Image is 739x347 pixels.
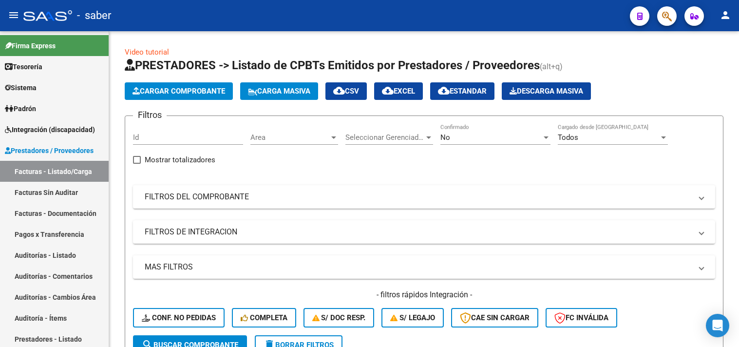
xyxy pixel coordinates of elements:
[333,87,359,96] span: CSV
[145,192,692,202] mat-panel-title: FILTROS DEL COMPROBANTE
[133,289,715,300] h4: - filtros rápidos Integración -
[303,308,375,328] button: S/ Doc Resp.
[502,82,591,100] app-download-masive: Descarga masiva de comprobantes (adjuntos)
[345,133,424,142] span: Seleccionar Gerenciador
[133,108,167,122] h3: Filtros
[390,313,435,322] span: S/ legajo
[125,48,169,57] a: Video tutorial
[374,82,423,100] button: EXCEL
[451,308,538,328] button: CAE SIN CARGAR
[430,82,494,100] button: Estandar
[8,9,19,21] mat-icon: menu
[546,308,617,328] button: FC Inválida
[510,87,583,96] span: Descarga Masiva
[5,103,36,114] span: Padrón
[438,85,450,96] mat-icon: cloud_download
[5,124,95,135] span: Integración (discapacidad)
[142,313,216,322] span: Conf. no pedidas
[5,82,37,93] span: Sistema
[125,82,233,100] button: Cargar Comprobante
[133,185,715,209] mat-expansion-panel-header: FILTROS DEL COMPROBANTE
[248,87,310,96] span: Carga Masiva
[133,87,225,96] span: Cargar Comprobante
[240,82,318,100] button: Carga Masiva
[720,9,731,21] mat-icon: person
[145,227,692,237] mat-panel-title: FILTROS DE INTEGRACION
[381,308,444,328] button: S/ legajo
[125,58,540,72] span: PRESTADORES -> Listado de CPBTs Emitidos por Prestadores / Proveedores
[232,308,296,328] button: Completa
[250,133,329,142] span: Area
[133,255,715,279] mat-expansion-panel-header: MAS FILTROS
[440,133,450,142] span: No
[5,40,56,51] span: Firma Express
[77,5,111,26] span: - saber
[333,85,345,96] mat-icon: cloud_download
[133,308,225,328] button: Conf. no pedidas
[706,314,729,337] div: Open Intercom Messenger
[133,220,715,244] mat-expansion-panel-header: FILTROS DE INTEGRACION
[558,133,578,142] span: Todos
[145,154,215,166] span: Mostrar totalizadores
[241,313,287,322] span: Completa
[460,313,530,322] span: CAE SIN CARGAR
[540,62,563,71] span: (alt+q)
[312,313,366,322] span: S/ Doc Resp.
[382,85,394,96] mat-icon: cloud_download
[325,82,367,100] button: CSV
[438,87,487,96] span: Estandar
[382,87,415,96] span: EXCEL
[502,82,591,100] button: Descarga Masiva
[5,145,94,156] span: Prestadores / Proveedores
[145,262,692,272] mat-panel-title: MAS FILTROS
[554,313,608,322] span: FC Inválida
[5,61,42,72] span: Tesorería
